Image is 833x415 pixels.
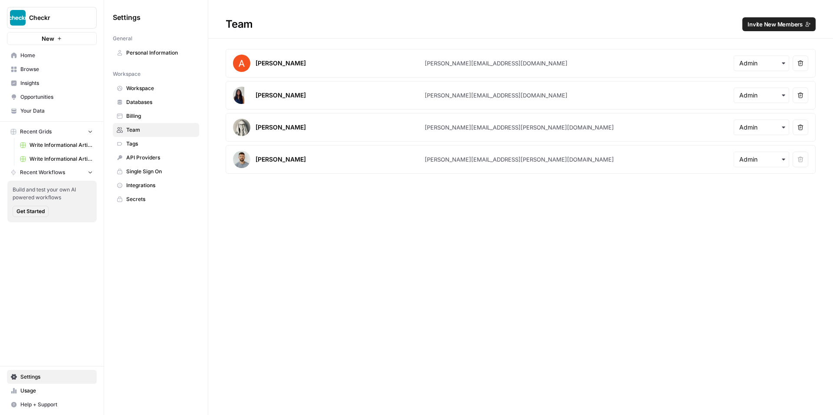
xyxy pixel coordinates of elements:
[7,32,97,45] button: New
[126,98,195,106] span: Databases
[113,192,199,206] a: Secrets
[7,90,97,104] a: Opportunities
[126,140,195,148] span: Tags
[739,91,784,100] input: Admin
[113,151,199,165] a: API Providers
[30,155,93,163] span: Write Informational Article - B2B
[20,93,93,101] span: Opportunities
[739,123,784,132] input: Admin
[16,138,97,152] a: Write Informational Article - B2C
[13,206,49,217] button: Get Started
[20,169,65,176] span: Recent Workflows
[113,46,199,60] a: Personal Information
[13,186,92,201] span: Build and test your own AI powered workflows
[7,370,97,384] a: Settings
[7,62,97,76] a: Browse
[20,52,93,59] span: Home
[20,79,93,87] span: Insights
[113,123,199,137] a: Team
[425,155,614,164] div: [PERSON_NAME][EMAIL_ADDRESS][PERSON_NAME][DOMAIN_NAME]
[233,87,244,104] img: avatar
[739,155,784,164] input: Admin
[113,70,141,78] span: Workspace
[20,373,93,381] span: Settings
[20,401,93,409] span: Help + Support
[20,387,93,395] span: Usage
[7,7,97,29] button: Workspace: Checkr
[20,107,93,115] span: Your Data
[7,76,97,90] a: Insights
[126,84,195,92] span: Workspace
[126,112,195,120] span: Billing
[113,178,199,192] a: Integrations
[30,141,93,149] span: Write Informational Article - B2C
[7,125,97,138] button: Recent Grids
[742,17,816,31] button: Invite New Members
[208,17,833,31] div: Team
[10,10,26,26] img: Checkr Logo
[126,168,195,175] span: Single Sign On
[20,65,93,73] span: Browse
[20,128,52,136] span: Recent Grids
[256,123,306,132] div: [PERSON_NAME]
[126,154,195,162] span: API Providers
[113,81,199,95] a: Workspace
[256,155,306,164] div: [PERSON_NAME]
[126,195,195,203] span: Secrets
[748,20,803,29] span: Invite New Members
[425,123,614,132] div: [PERSON_NAME][EMAIL_ADDRESS][PERSON_NAME][DOMAIN_NAME]
[42,34,54,43] span: New
[7,384,97,398] a: Usage
[233,151,250,168] img: avatar
[113,137,199,151] a: Tags
[113,35,132,42] span: General
[113,109,199,123] a: Billing
[126,182,195,189] span: Integrations
[7,166,97,179] button: Recent Workflows
[7,104,97,118] a: Your Data
[16,207,45,215] span: Get Started
[126,49,195,57] span: Personal Information
[256,59,306,68] div: [PERSON_NAME]
[113,12,141,23] span: Settings
[233,55,250,72] img: avatar
[7,398,97,412] button: Help + Support
[256,91,306,100] div: [PERSON_NAME]
[113,165,199,178] a: Single Sign On
[113,95,199,109] a: Databases
[425,59,567,68] div: [PERSON_NAME][EMAIL_ADDRESS][DOMAIN_NAME]
[7,49,97,62] a: Home
[16,152,97,166] a: Write Informational Article - B2B
[425,91,567,100] div: [PERSON_NAME][EMAIL_ADDRESS][DOMAIN_NAME]
[233,119,250,136] img: avatar
[739,59,784,68] input: Admin
[126,126,195,134] span: Team
[29,13,82,22] span: Checkr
